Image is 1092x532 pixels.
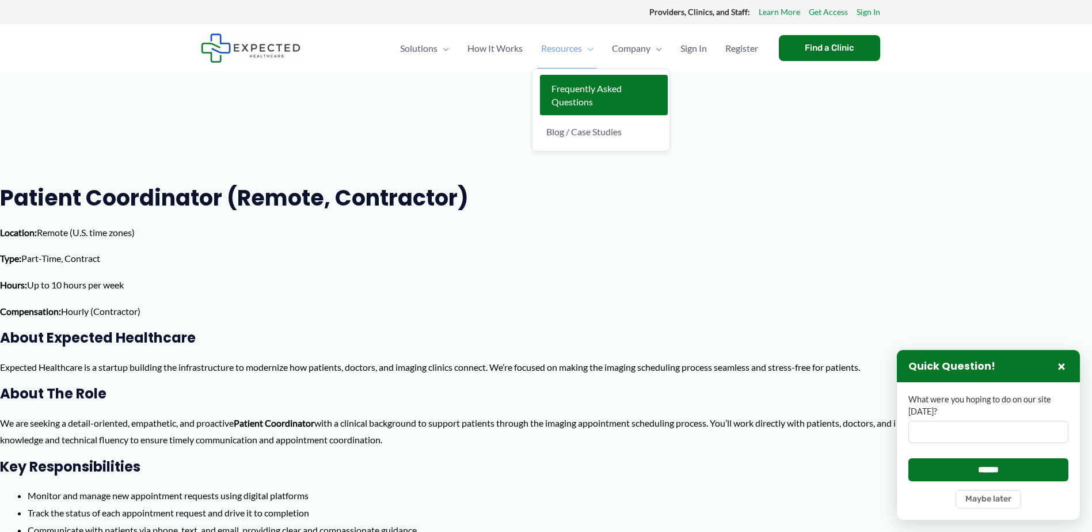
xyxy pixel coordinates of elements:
a: Learn More [759,5,800,20]
span: Register [725,28,758,69]
span: Resources [541,28,582,69]
a: Get Access [809,5,848,20]
strong: Patient Coordinator [234,417,314,428]
li: Monitor and manage new appointment requests using digital platforms [28,487,1092,504]
span: Sign In [680,28,707,69]
span: Solutions [400,28,437,69]
span: Menu Toggle [650,28,662,69]
a: CompanyMenu Toggle [603,28,671,69]
label: What were you hoping to do on our site [DATE]? [908,394,1068,417]
span: Company [612,28,650,69]
img: Expected Healthcare Logo - side, dark font, small [201,33,300,63]
a: SolutionsMenu Toggle [391,28,458,69]
strong: Providers, Clinics, and Staff: [649,7,750,17]
span: Blog / Case Studies [546,126,622,137]
a: How It Works [458,28,532,69]
button: Close [1055,359,1068,373]
a: ResourcesMenu Toggle [532,28,603,69]
span: Menu Toggle [582,28,593,69]
a: Sign In [671,28,716,69]
span: Frequently Asked Questions [551,83,622,107]
h3: Quick Question! [908,360,995,373]
a: Blog / Case Studies [537,118,665,145]
a: Register [716,28,767,69]
button: Maybe later [956,490,1021,508]
a: Sign In [857,5,880,20]
span: How It Works [467,28,523,69]
nav: Primary Site Navigation [391,28,767,69]
a: Frequently Asked Questions [540,75,668,116]
li: Track the status of each appointment request and drive it to completion [28,504,1092,522]
a: Find a Clinic [779,35,880,61]
span: Menu Toggle [437,28,449,69]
